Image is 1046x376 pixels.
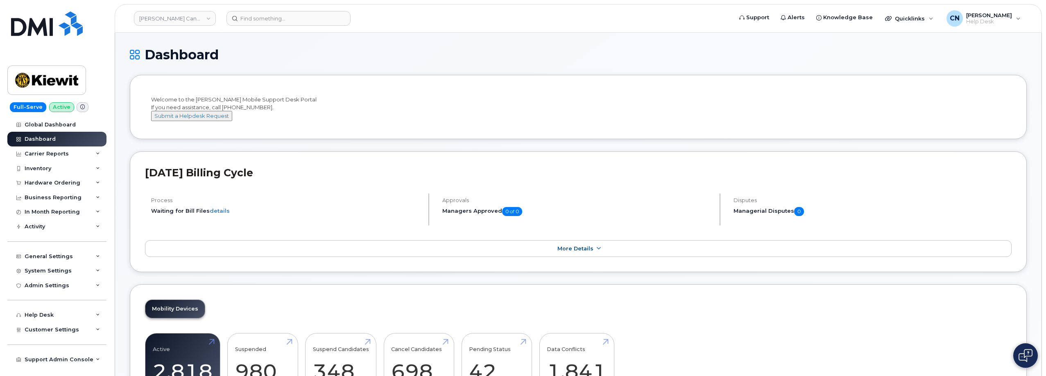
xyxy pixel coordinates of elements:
a: Mobility Devices [145,300,205,318]
span: 0 of 0 [502,207,522,216]
div: Welcome to the [PERSON_NAME] Mobile Support Desk Portal If you need assistance, call [PHONE_NUMBER]. [151,96,1005,121]
h4: Approvals [442,197,713,203]
h1: Dashboard [130,47,1027,62]
h5: Managers Approved [442,207,713,216]
li: Waiting for Bill Files [151,207,421,215]
a: details [210,207,230,214]
a: Submit a Helpdesk Request [151,113,232,119]
h5: Managerial Disputes [734,207,1012,216]
h4: Process [151,197,421,203]
span: More Details [557,245,593,252]
h2: [DATE] Billing Cycle [145,167,1012,179]
span: 0 [794,207,804,216]
h4: Disputes [734,197,1012,203]
img: Open chat [1019,349,1032,362]
button: Submit a Helpdesk Request [151,111,232,121]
